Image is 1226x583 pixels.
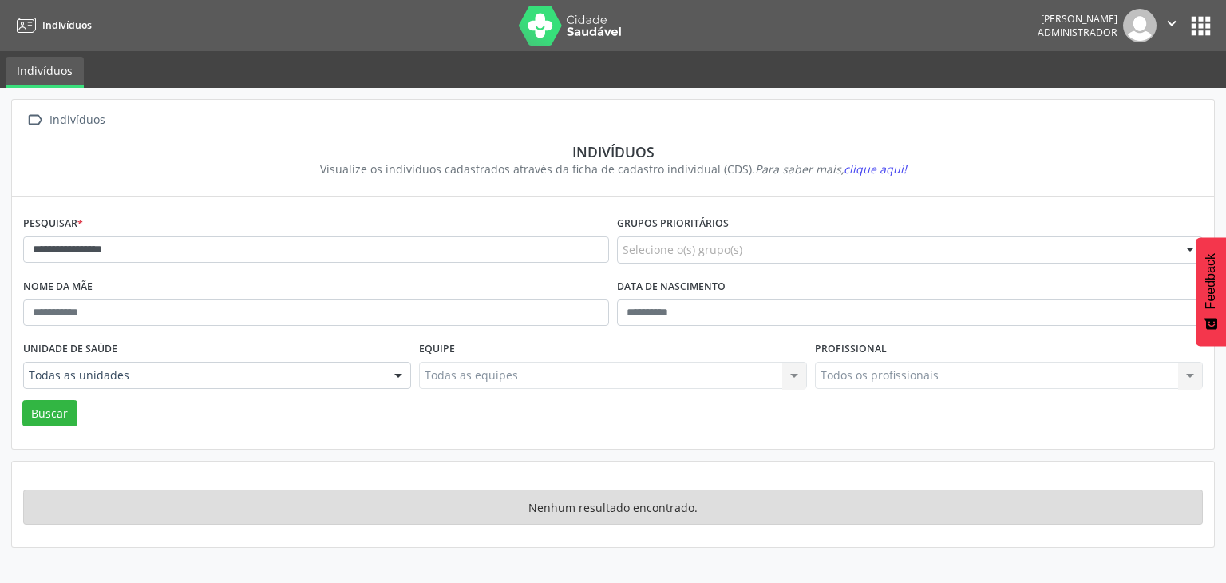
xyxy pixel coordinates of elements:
label: Pesquisar [23,212,83,236]
button: Feedback - Mostrar pesquisa [1196,237,1226,346]
span: Todas as unidades [29,367,378,383]
div: Indivíduos [46,109,108,132]
button: apps [1187,12,1215,40]
div: Nenhum resultado encontrado. [23,490,1203,525]
label: Data de nascimento [617,275,726,299]
i:  [1163,14,1181,32]
button:  [1157,9,1187,42]
div: Visualize os indivíduos cadastrados através da ficha de cadastro individual (CDS). [34,161,1192,177]
a: Indivíduos [6,57,84,88]
div: Indivíduos [34,143,1192,161]
label: Nome da mãe [23,275,93,299]
label: Equipe [419,337,455,362]
span: Selecione o(s) grupo(s) [623,241,742,258]
i: Para saber mais, [755,161,907,176]
span: Indivíduos [42,18,92,32]
a: Indivíduos [11,12,92,38]
div: [PERSON_NAME] [1038,12,1117,26]
button: Buscar [22,400,77,427]
a:  Indivíduos [23,109,108,132]
span: clique aqui! [844,161,907,176]
label: Unidade de saúde [23,337,117,362]
i:  [23,109,46,132]
label: Grupos prioritários [617,212,729,236]
img: img [1123,9,1157,42]
span: Feedback [1204,253,1218,309]
label: Profissional [815,337,887,362]
span: Administrador [1038,26,1117,39]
